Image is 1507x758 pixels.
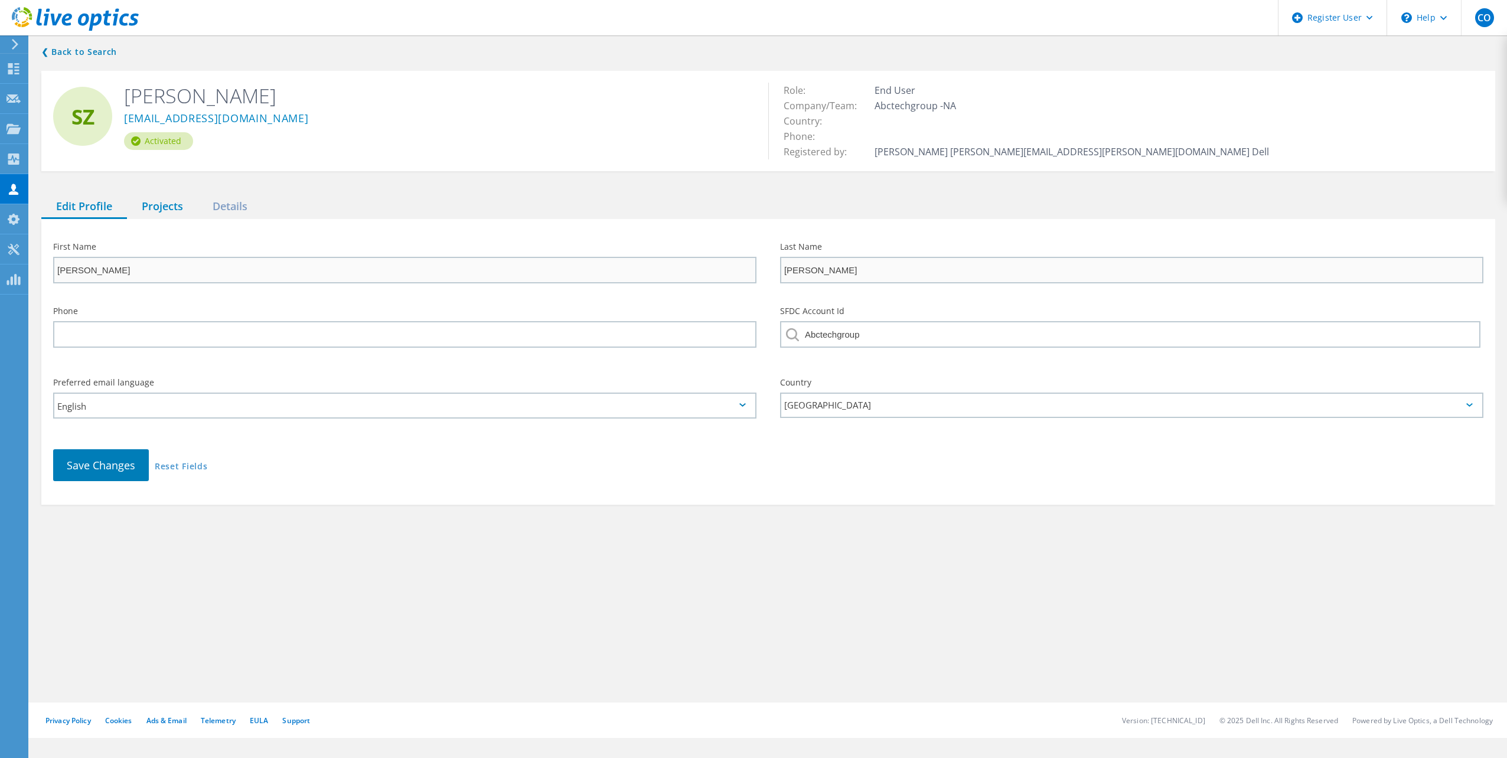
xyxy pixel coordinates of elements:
label: Phone [53,307,756,315]
td: End User [872,83,1272,98]
label: Last Name [780,243,1483,251]
div: Projects [127,195,198,219]
div: Activated [124,132,193,150]
div: [GEOGRAPHIC_DATA] [780,393,1483,418]
span: Company/Team: [784,99,869,112]
svg: \n [1401,12,1412,23]
a: Ads & Email [146,715,187,726]
a: Support [282,715,310,726]
label: First Name [53,243,756,251]
span: Country: [784,115,834,128]
a: Reset Fields [155,462,207,472]
a: [EMAIL_ADDRESS][DOMAIN_NAME] [124,113,309,125]
td: [PERSON_NAME] [PERSON_NAME][EMAIL_ADDRESS][PERSON_NAME][DOMAIN_NAME] Dell [872,144,1272,159]
a: Live Optics Dashboard [12,25,139,33]
label: SFDC Account Id [780,307,1483,315]
button: Save Changes [53,449,149,481]
span: CO [1477,13,1491,22]
span: Role: [784,84,817,97]
a: Privacy Policy [45,715,91,726]
li: © 2025 Dell Inc. All Rights Reserved [1219,715,1338,726]
li: Version: [TECHNICAL_ID] [1122,715,1205,726]
span: Registered by: [784,145,859,158]
li: Powered by Live Optics, a Dell Technology [1352,715,1493,726]
div: Details [198,195,262,219]
a: Cookies [105,715,132,726]
a: EULA [250,715,268,726]
h2: [PERSON_NAME] [124,83,751,109]
span: Abctechgroup -NA [875,99,968,112]
span: SZ [71,106,94,127]
div: Edit Profile [41,195,127,219]
a: Back to search [41,45,117,59]
label: Preferred email language [53,378,756,387]
a: Telemetry [201,715,236,726]
span: Save Changes [67,458,135,472]
label: Country [780,378,1483,387]
span: Phone: [784,130,827,143]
